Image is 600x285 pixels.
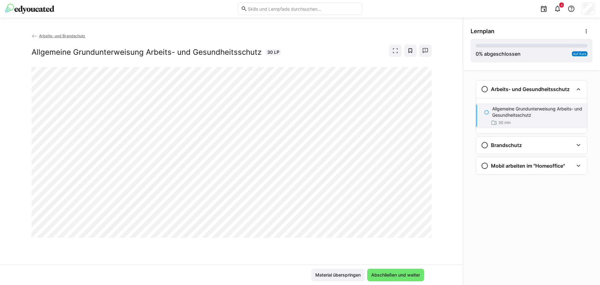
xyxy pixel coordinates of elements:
button: Abschließen und weiter [367,269,424,281]
span: 4 [561,3,562,7]
span: Auf Kurs [573,52,586,56]
a: Arbeits- und Brandschutz [32,33,86,38]
span: 30 LP [267,49,279,55]
h2: Allgemeine Grundunterweisung Arbeits- und Gesundheitsschutz [32,48,262,57]
p: Allgemeine Grundunterweisung Arbeits- und Gesundheitsschutz [492,106,582,118]
h3: Mobil arbeiten im "Homeoffice" [491,163,565,169]
h3: Brandschutz [491,142,522,148]
span: Abschließen und weiter [370,272,421,278]
span: 0 [476,51,479,57]
input: Skills und Lernpfade durchsuchen… [247,6,359,12]
div: % abgeschlossen [476,50,521,58]
span: Arbeits- und Brandschutz [39,33,85,38]
span: 30 min [498,120,511,125]
span: Material überspringen [314,272,362,278]
span: Lernplan [471,28,494,35]
button: Material überspringen [311,269,365,281]
h3: Arbeits- und Gesundheitsschutz [491,86,570,92]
